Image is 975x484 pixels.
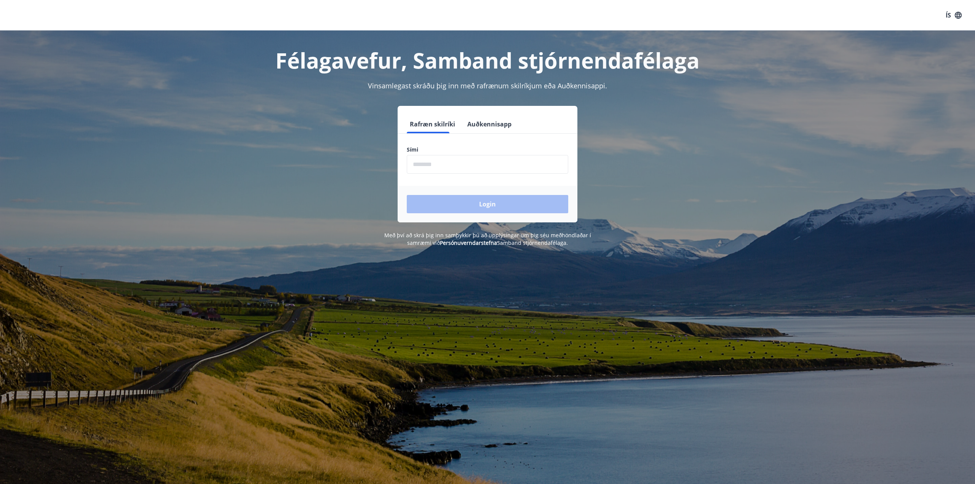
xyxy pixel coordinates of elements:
button: Rafræn skilríki [407,115,458,133]
a: Persónuverndarstefna [440,239,497,246]
span: Með því að skrá þig inn samþykkir þú að upplýsingar um þig séu meðhöndlaðar í samræmi við Samband... [384,232,591,246]
button: ÍS [941,8,966,22]
label: Sími [407,146,568,153]
h1: Félagavefur, Samband stjórnendafélaga [222,46,753,75]
span: Vinsamlegast skráðu þig inn með rafrænum skilríkjum eða Auðkennisappi. [368,81,607,90]
button: Auðkennisapp [464,115,515,133]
